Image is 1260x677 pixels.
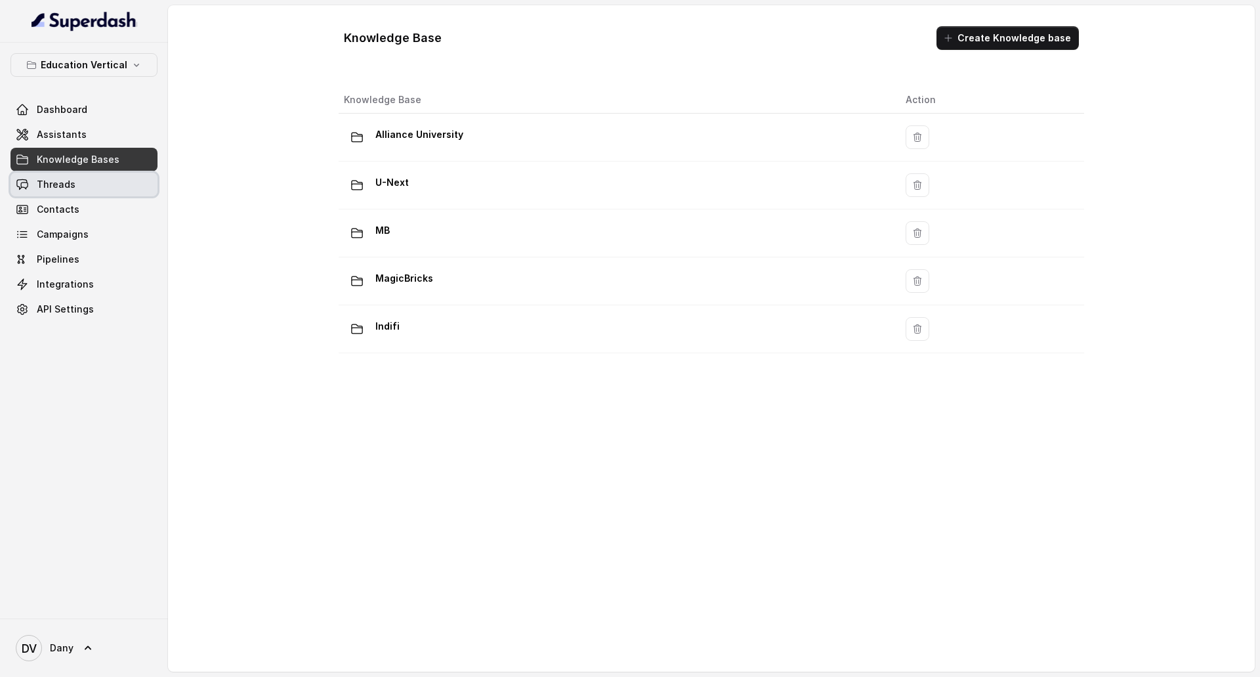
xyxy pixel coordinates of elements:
h1: Knowledge Base [344,28,442,49]
a: Assistants [10,123,157,146]
a: Knowledge Bases [10,148,157,171]
span: Knowledge Bases [37,153,119,166]
a: API Settings [10,297,157,321]
button: Education Vertical [10,53,157,77]
span: Threads [37,178,75,191]
text: DV [22,642,37,655]
span: Assistants [37,128,87,141]
p: U-Next [375,172,409,193]
p: MagicBricks [375,268,433,289]
img: light.svg [31,11,137,32]
a: Dashboard [10,98,157,121]
span: API Settings [37,303,94,316]
a: Dany [10,630,157,666]
p: MB [375,220,390,241]
p: Education Vertical [41,57,127,73]
a: Integrations [10,273,157,296]
a: Pipelines [10,248,157,271]
span: Contacts [37,203,79,216]
th: Knowledge Base [339,87,895,114]
span: Dashboard [37,103,87,116]
span: Integrations [37,278,94,291]
a: Campaigns [10,223,157,246]
th: Action [895,87,1084,114]
p: Indifi [375,316,400,337]
p: Alliance University [375,124,463,145]
span: Campaigns [37,228,89,241]
a: Threads [10,173,157,196]
button: Create Knowledge base [936,26,1079,50]
span: Pipelines [37,253,79,266]
span: Dany [50,642,73,655]
a: Contacts [10,198,157,221]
